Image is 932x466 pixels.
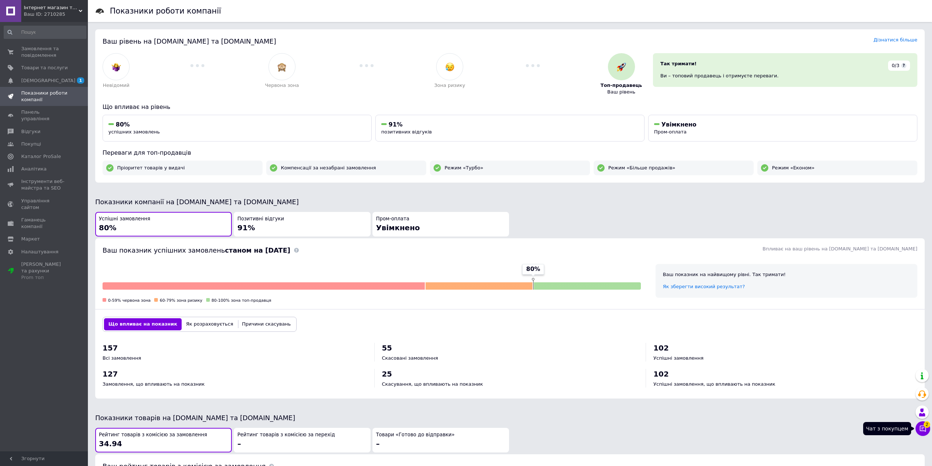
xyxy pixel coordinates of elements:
[117,165,185,171] span: Пріоритет товарів у видачі
[873,37,917,43] a: Дізнатися більше
[601,82,642,89] span: Топ-продавець
[112,62,121,71] img: :woman-shrugging:
[103,37,276,45] span: Ваш рівень на [DOMAIN_NAME] та [DOMAIN_NAME]
[663,271,910,278] div: Ваш показник на найвищому рівні. Так тримати!
[277,62,286,71] img: :see_no_evil:
[382,344,392,352] span: 55
[116,121,130,128] span: 80%
[21,45,68,59] span: Замовлення та повідомлення
[663,284,745,289] a: Як зберегти високий результат?
[103,381,205,387] span: Замовлення, що впливають на показник
[654,129,687,135] span: Пром-оплата
[21,90,68,103] span: Показники роботи компанії
[24,11,88,18] div: Ваш ID: 2710285
[389,121,402,128] span: 91%
[21,261,68,281] span: [PERSON_NAME] та рахунки
[376,439,380,448] span: –
[108,129,160,135] span: успішних замовлень
[237,223,255,232] span: 91%
[281,165,376,171] span: Компенсації за незабрані замовлення
[21,217,68,230] span: Гаманець компанії
[762,246,917,252] span: Впливає на ваш рівень на [DOMAIN_NAME] та [DOMAIN_NAME]
[234,428,370,452] button: Рейтинг товарів з комісією за перехід–
[445,62,454,71] img: :disappointed_relieved:
[21,141,41,147] span: Покупці
[21,249,59,255] span: Налаштування
[4,26,86,39] input: Пошук
[608,165,675,171] span: Режим «Більше продажів»
[95,428,232,452] button: Рейтинг товарів з комісією за замовлення34.94
[376,223,420,232] span: Увімкнено
[103,103,170,110] span: Що впливає на рівень
[103,344,118,352] span: 157
[375,115,645,142] button: 91%позитивних відгуків
[212,298,271,303] span: 80-100% зона топ-продавця
[21,274,68,281] div: Prom топ
[103,246,290,254] span: Ваш показник успішних замовлень
[21,178,68,191] span: Інструменти веб-майстра та SEO
[99,216,150,223] span: Успішні замовлення
[265,82,299,89] span: Червона зона
[103,149,191,156] span: Переваги для топ-продавців
[95,414,295,422] span: Показники товарів на [DOMAIN_NAME] та [DOMAIN_NAME]
[653,355,703,361] span: Успішні замовлення
[617,62,626,71] img: :rocket:
[21,153,61,160] span: Каталог ProSale
[99,432,207,439] span: Рейтинг товарів з комісією за замовлення
[104,318,182,330] button: Що впливає на показник
[237,432,335,439] span: Рейтинг товарів з комісією за перехід
[103,370,118,378] span: 127
[434,82,465,89] span: Зона ризику
[372,428,509,452] button: Товари «Готово до відправки»–
[445,165,483,171] span: Режим «Турбо»
[648,115,917,142] button: УвімкненоПром-оплата
[901,63,906,68] span: ?
[888,60,910,71] div: 0/3
[661,121,697,128] span: Увімкнено
[103,355,141,361] span: Всі замовлення
[382,370,392,378] span: 25
[382,355,438,361] span: Скасовані замовлення
[653,381,775,387] span: Успішні замовлення, що впливають на показник
[234,212,370,236] button: Позитивні відгуки91%
[924,420,930,426] span: 2
[99,439,122,448] span: 34.94
[95,198,299,206] span: Показники компанії на [DOMAIN_NAME] та [DOMAIN_NAME]
[607,89,635,95] span: Ваш рівень
[103,82,130,89] span: Невідомий
[21,65,68,71] span: Товари та послуги
[772,165,814,171] span: Режим «Економ»
[225,246,290,254] b: станом на [DATE]
[376,216,409,223] span: Пром-оплата
[24,4,79,11] span: Інтернет магазин товарів Для всієї родини ForAll.com.ua
[526,265,540,273] span: 80%
[653,370,669,378] span: 102
[382,381,483,387] span: Скасування, що впливають на показник
[182,318,238,330] button: Як розраховується
[916,421,930,436] button: Чат з покупцем2
[660,61,697,66] span: Так тримати!
[95,212,232,236] button: Успішні замовлення80%
[21,128,40,135] span: Відгуки
[110,7,221,15] h1: Показники роботи компанії
[77,77,84,84] span: 1
[376,432,455,439] span: Товари «Готово до відправки»
[21,198,68,211] span: Управління сайтом
[660,73,910,79] div: Ви – топовий продавець і отримуєте переваги.
[103,115,372,142] button: 80%успішних замовлень
[237,216,284,223] span: Позитивні відгуки
[108,298,151,303] span: 0-59% червона зона
[381,129,432,135] span: позитивних відгуків
[653,344,669,352] span: 102
[21,77,75,84] span: [DEMOGRAPHIC_DATA]
[21,109,68,122] span: Панель управління
[372,212,509,236] button: Пром-оплатаУвімкнено
[21,166,47,172] span: Аналітика
[21,236,40,242] span: Маркет
[160,298,202,303] span: 60-79% зона ризику
[238,318,295,330] button: Причини скасувань
[99,223,116,232] span: 80%
[237,439,241,448] span: –
[863,422,911,435] div: Чат з покупцем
